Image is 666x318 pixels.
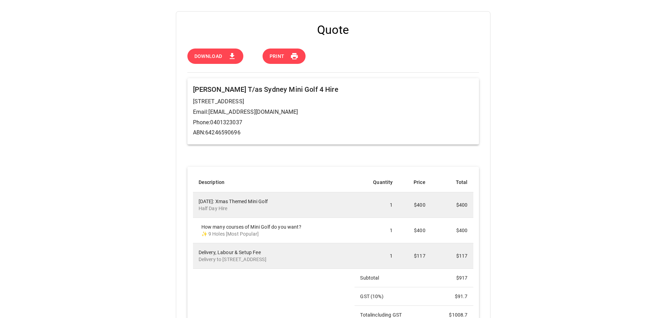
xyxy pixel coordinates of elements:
[187,49,243,64] button: Download
[193,84,473,95] h6: [PERSON_NAME] T/as Sydney Mini Golf 4 Hire
[187,23,479,37] h4: Quote
[193,128,473,137] p: ABN: 64246590696
[355,217,398,243] td: 1
[399,172,431,192] th: Price
[399,217,431,243] td: $400
[431,217,473,243] td: $400
[199,256,349,263] p: Delivery to [STREET_ADDRESS]
[355,172,398,192] th: Quantity
[199,205,349,212] p: Half Day Hire
[199,249,349,263] div: Delivery, Labour & Setup Fee
[270,52,285,61] span: Print
[355,243,398,268] td: 1
[431,192,473,217] td: $400
[355,192,398,217] td: 1
[431,172,473,192] th: Total
[201,223,349,237] div: How many courses of Mini Golf do you want?
[193,118,473,127] p: Phone: 0401323037
[399,243,431,268] td: $117
[263,49,306,64] button: Print
[399,192,431,217] td: $400
[193,97,473,106] p: [STREET_ADDRESS]
[194,52,222,61] span: Download
[431,268,473,287] td: $ 917
[201,230,349,237] p: ✨ 9 Holes [Most Popular]
[431,287,473,305] td: $ 91.7
[199,198,349,212] div: [DATE]: Xmas Themed Mini Golf
[355,268,431,287] td: Subtotal
[431,243,473,268] td: $117
[193,108,473,116] p: Email: [EMAIL_ADDRESS][DOMAIN_NAME]
[355,287,431,305] td: GST ( 10 %)
[193,172,355,192] th: Description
